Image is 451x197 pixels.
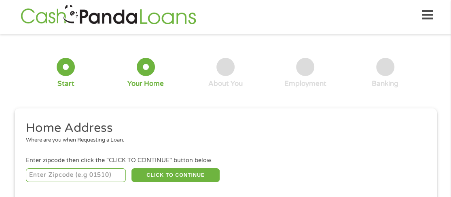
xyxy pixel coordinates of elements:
div: About You [208,79,243,88]
button: CLICK TO CONTINUE [131,168,220,182]
img: GetLoanNow Logo [18,4,199,27]
div: Your Home [127,79,164,88]
div: Enter zipcode then click the "CLICK TO CONTINUE" button below. [26,156,425,165]
div: Banking [372,79,398,88]
div: Where are you when Requesting a Loan. [26,136,419,144]
div: Start [57,79,74,88]
h2: Home Address [26,120,419,136]
input: Enter Zipcode (e.g 01510) [26,168,126,182]
div: Employment [284,79,326,88]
